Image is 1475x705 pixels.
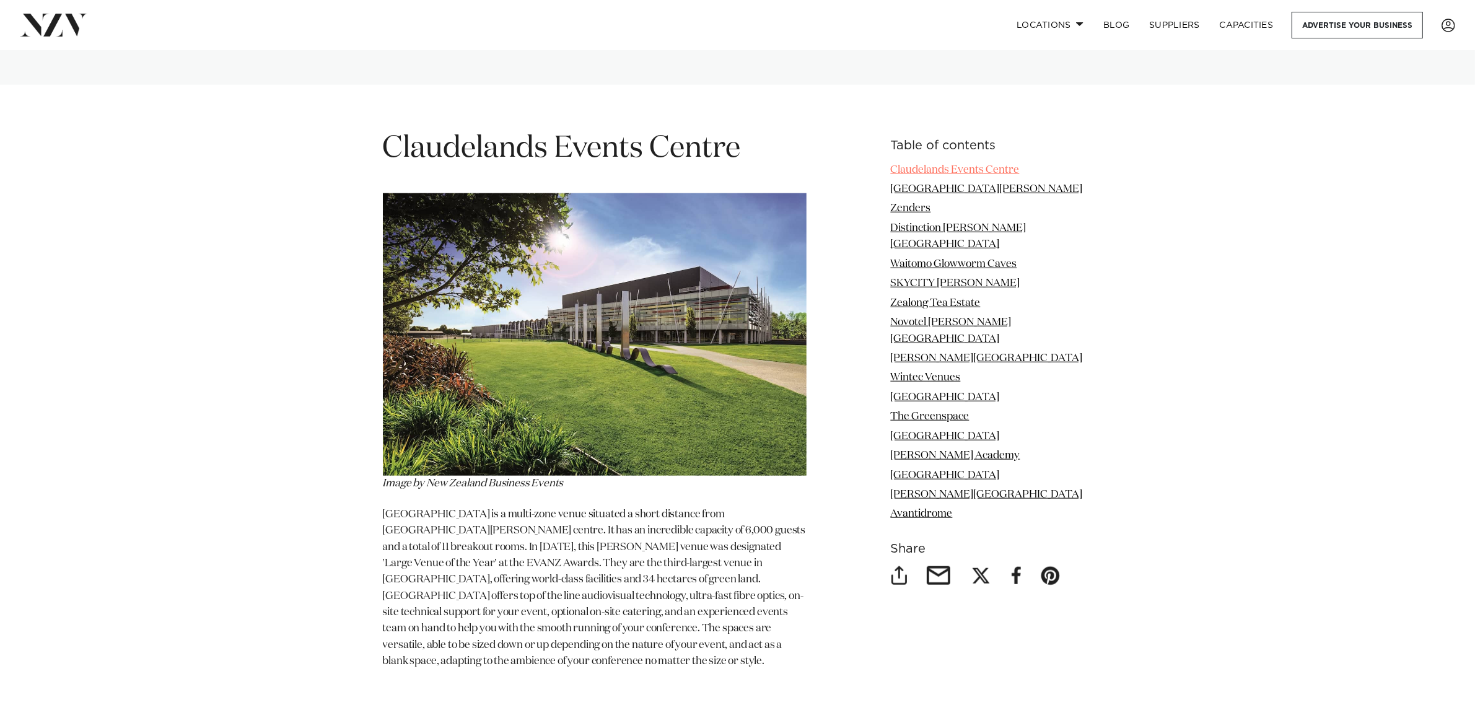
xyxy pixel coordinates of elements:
[891,392,1000,403] a: [GEOGRAPHIC_DATA]
[383,478,564,489] span: Image by New Zealand Business Events
[891,165,1020,175] a: Claudelands Events Centre
[891,278,1020,289] a: SKYCITY [PERSON_NAME]
[891,298,981,309] a: Zealong Tea Estate
[1093,12,1139,38] a: BLOG
[891,470,1000,481] a: [GEOGRAPHIC_DATA]
[891,509,953,519] a: Avantidrome
[1139,12,1209,38] a: SUPPLIERS
[891,259,1017,269] a: Waitomo Glowworm Caves
[891,353,1083,364] a: [PERSON_NAME][GEOGRAPHIC_DATA]
[383,129,807,169] h1: Claudelands Events Centre
[891,223,1026,250] a: Distinction [PERSON_NAME][GEOGRAPHIC_DATA]
[891,411,969,422] a: The Greenspace
[891,184,1083,195] a: [GEOGRAPHIC_DATA][PERSON_NAME]
[891,372,961,383] a: Wintec Venues
[20,14,87,36] img: nzv-logo.png
[891,203,931,214] a: Zenders
[891,489,1083,500] a: [PERSON_NAME][GEOGRAPHIC_DATA]
[891,317,1012,344] a: Novotel [PERSON_NAME] [GEOGRAPHIC_DATA]
[891,139,1093,152] h6: Table of contents
[891,431,1000,442] a: [GEOGRAPHIC_DATA]
[1007,12,1093,38] a: Locations
[1210,12,1284,38] a: Capacities
[891,450,1020,461] a: [PERSON_NAME] Academy
[891,543,1093,556] h6: Share
[1292,12,1423,38] a: Advertise your business
[383,509,806,667] span: [GEOGRAPHIC_DATA] is a multi-zone venue situated a short distance from [GEOGRAPHIC_DATA][PERSON_N...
